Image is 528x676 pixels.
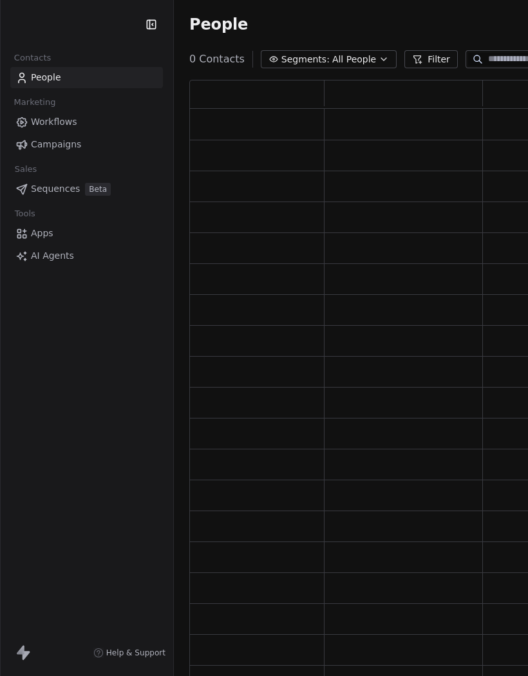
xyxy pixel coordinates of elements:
span: Help & Support [106,648,165,658]
span: 0 Contacts [189,52,245,67]
a: Workflows [10,111,163,133]
span: All People [332,53,376,66]
span: AI Agents [31,249,74,263]
span: Beta [85,183,111,196]
a: Campaigns [10,134,163,155]
span: Campaigns [31,138,81,151]
a: People [10,67,163,88]
a: Help & Support [93,648,165,658]
span: Sequences [31,182,80,196]
a: AI Agents [10,245,163,267]
span: Marketing [8,93,61,112]
span: People [189,15,248,34]
span: Segments: [281,53,330,66]
span: Tools [9,204,41,223]
span: Apps [31,227,53,240]
span: People [31,71,61,84]
button: Filter [404,50,458,68]
a: SequencesBeta [10,178,163,200]
span: Sales [9,160,42,179]
span: Contacts [8,48,57,68]
span: Workflows [31,115,77,129]
a: Apps [10,223,163,244]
